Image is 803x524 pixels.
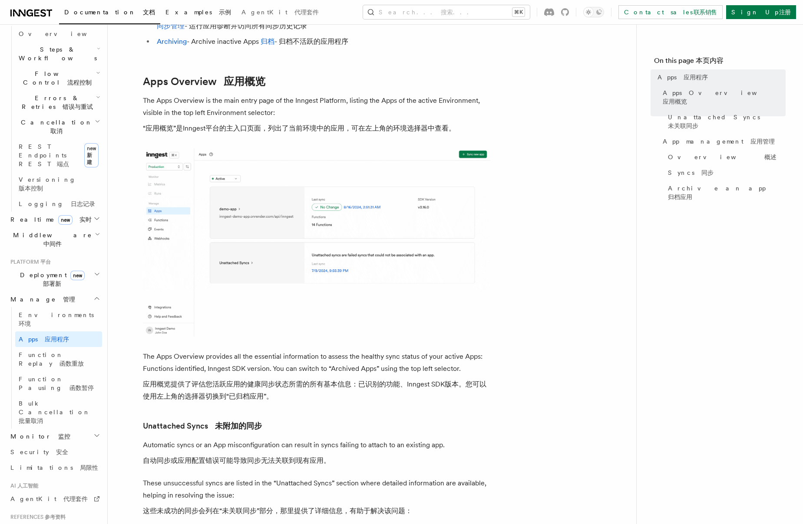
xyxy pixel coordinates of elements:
[15,90,102,115] button: Errors & Retries 错误与重试
[663,88,786,106] span: Apps Overview
[40,259,51,265] span: 平台
[363,5,530,19] button: Search... 搜索...⌘K
[294,9,319,16] span: 代理套件
[7,267,102,291] button: Deploymentnew 部署新
[157,22,185,30] a: 同步管理
[19,400,90,424] span: Bulk Cancellation
[664,180,786,205] a: Archive an app 归档应用
[143,75,265,88] a: Apps Overview 应用概览
[779,9,791,16] span: 注册
[750,138,775,145] span: 应用管理
[67,79,92,86] span: 流程控制
[154,36,490,48] li: - Archive inactive Apps
[69,384,94,391] span: 函数暂停
[7,231,95,248] span: Middleware
[143,350,490,403] p: The Apps Overview provides all the essential information to assess the healthy sync status of you...
[15,45,97,62] span: Steps & Workflows
[19,160,69,167] span: REST端点
[157,22,307,30] span: - 运行应用诊断并访问所有同步历史记录
[15,66,102,90] button: Flow Control 流程控制
[63,103,93,110] span: 错误与重试
[236,3,324,23] a: AgentKit 代理套件
[7,212,102,227] button: Realtimenew 实时
[19,320,31,327] span: 环境
[143,456,330,465] span: 自动同步或应用配置错误可能导致同步无法关联到现有应用。
[143,477,490,517] p: These unsuccessful syncs are listed in the “Unattached Syncs” section where detailed information ...
[143,9,155,16] span: 文档
[143,124,456,132] span: “应用概览”是Inngest平台的主入口页面，列出了当前环境中的应用，可在左上角的环境选择器中查看。
[79,216,92,223] span: 实时
[84,143,99,167] span: new
[15,26,102,42] a: Overview
[663,98,687,105] span: 应用概览
[7,432,70,441] span: Monitor
[15,196,102,212] a: Logging 日志记录
[19,185,43,192] span: 版本控制
[694,9,717,16] span: 联系销售
[664,165,786,180] a: Syncs 同步
[215,421,262,430] span: 未附加的同步
[7,26,102,212] div: Inngest Functions
[43,280,61,287] span: 部署新
[17,483,38,489] span: 人工智能
[15,347,102,371] a: Function Replay 函数重放
[7,295,75,304] span: Manage
[19,351,84,367] span: Function Replay
[80,464,98,471] span: 局限性
[15,118,95,135] span: Cancellation
[19,311,94,327] span: Environments
[654,69,786,85] a: Apps 应用程序
[7,271,94,288] span: Deployment
[659,134,786,149] a: App management 应用管理
[701,169,714,176] span: 同步
[15,371,102,396] a: Function Pausing 函数暂停
[261,37,348,46] span: - 归档不活跃的应用程序
[63,495,88,502] span: 代理套件
[441,9,474,16] span: 搜索...
[7,307,102,429] div: Manage 管理
[58,433,70,440] span: 监控
[654,56,786,69] h4: On this page
[165,9,231,16] span: Examples
[59,360,84,367] span: 函数重放
[19,200,95,207] span: Logging
[70,271,85,280] span: new
[143,420,262,432] a: Unattached Syncs 未附加的同步
[668,193,692,200] span: 归档应用
[224,75,265,88] span: 应用概览
[219,9,231,16] span: 示例
[15,172,102,196] a: Versioning 版本控制
[668,153,777,161] span: Overview
[45,514,66,520] span: 参考资料
[19,376,94,391] span: Function Pausing
[659,85,786,109] a: Apps Overview 应用概览
[19,30,108,37] span: Overview
[160,3,236,23] a: Examples 示例
[583,7,604,17] button: Toggle dark mode
[10,464,98,471] span: Limitations
[58,215,73,225] span: new
[45,336,69,343] span: 应用程序
[64,9,155,16] span: Documentation
[19,336,69,343] span: Apps
[618,5,723,19] a: Contact sales 联系销售
[684,74,708,81] span: 应用程序
[143,380,486,400] span: 应用概览提供了评估您活跃应用的健康同步状态所需的所有基本信息：已识别的功能、Inngest SDK版本。您可以使用左上角的选择器切换到“已归档应用”。
[71,200,95,207] span: 日志记录
[15,115,102,139] button: Cancellation 取消
[668,122,698,129] span: 未关联同步
[241,9,319,16] span: AgentKit
[143,148,490,337] img: The home page of the Inngest Platform is an Apps listing. Each App item display the App status al...
[7,227,102,252] button: Middleware 中间件
[668,184,786,201] span: Archive an app
[7,482,38,489] span: AI
[15,396,102,429] a: Bulk Cancellation 批量取消
[512,8,525,16] kbd: ⌘K
[7,429,102,444] button: Monitor 监控
[7,460,102,475] a: Limitations 局限性
[7,215,92,224] span: Realtime
[143,507,412,515] span: 这些未成功的同步会列在“未关联同步”部分，那里提供了详细信息，有助于解决该问题：
[261,37,274,46] a: 归档
[15,331,102,347] a: Apps 应用程序
[15,94,96,111] span: Errors & Retries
